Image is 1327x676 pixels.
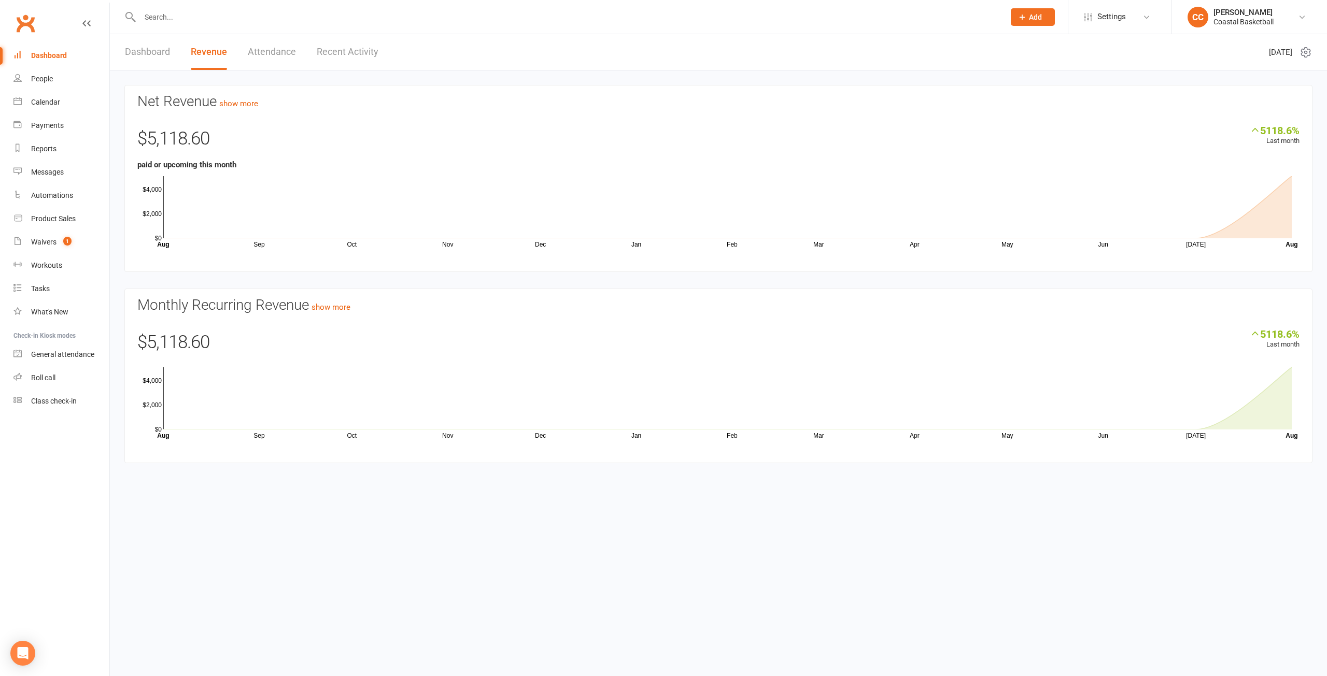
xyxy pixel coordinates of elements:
div: Roll call [31,373,55,382]
div: What's New [31,308,68,316]
div: People [31,75,53,83]
a: Dashboard [13,44,109,67]
div: CC [1188,7,1208,27]
a: Attendance [248,34,296,70]
a: Tasks [13,277,109,300]
a: People [13,67,109,91]
a: Product Sales [13,207,109,231]
div: Last month [1250,328,1300,350]
div: Workouts [31,261,62,269]
div: Last month [1250,124,1300,147]
a: Automations [13,184,109,207]
div: Automations [31,191,73,199]
a: General attendance kiosk mode [13,343,109,366]
span: [DATE] [1269,46,1292,59]
div: Waivers [31,238,57,246]
div: Calendar [31,98,60,106]
strong: paid or upcoming this month [137,160,236,169]
input: Search... [137,10,997,24]
a: Roll call [13,366,109,390]
a: Payments [13,114,109,137]
span: Add [1029,13,1042,21]
div: $5,118.60 [137,328,1300,362]
div: General attendance [31,350,94,358]
span: 1 [63,237,72,246]
div: $5,118.60 [137,124,1300,159]
div: Coastal Basketball [1213,17,1274,26]
a: show more [219,99,258,108]
a: Workouts [13,254,109,277]
a: Class kiosk mode [13,390,109,413]
a: show more [312,303,350,312]
a: Calendar [13,91,109,114]
span: Settings [1097,5,1126,28]
a: Clubworx [12,10,38,36]
a: What's New [13,300,109,324]
div: Open Intercom Messenger [10,641,35,666]
div: Tasks [31,284,50,293]
div: Payments [31,121,64,130]
a: Reports [13,137,109,161]
div: Messages [31,168,64,176]
div: Class check-in [31,397,77,405]
button: Add [1011,8,1055,26]
a: Revenue [191,34,227,70]
div: [PERSON_NAME] [1213,8,1274,17]
a: Waivers 1 [13,231,109,254]
h3: Net Revenue [137,94,1300,110]
div: Product Sales [31,214,76,223]
div: Reports [31,145,57,153]
div: Dashboard [31,51,67,60]
a: Recent Activity [317,34,378,70]
h3: Monthly Recurring Revenue [137,297,1300,313]
div: 5118.6% [1250,124,1300,136]
a: Messages [13,161,109,184]
a: Dashboard [125,34,170,70]
div: 5118.6% [1250,328,1300,339]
